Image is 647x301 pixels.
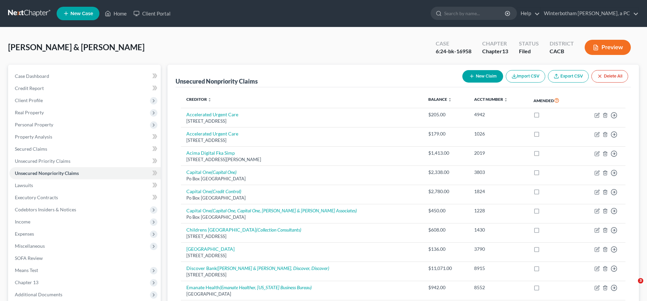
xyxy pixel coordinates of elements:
[186,131,238,137] a: Accelerated Urgent Care
[256,227,301,233] i: (Collection Consultants)
[9,252,161,264] a: SOFA Review
[9,179,161,191] a: Lawsuits
[186,246,235,252] a: [GEOGRAPHIC_DATA]
[15,194,58,200] span: Executory Contracts
[186,227,301,233] a: Childrens [GEOGRAPHIC_DATA](Collection Consultants)
[474,130,523,137] div: 1026
[15,85,44,91] span: Credit Report
[15,146,47,152] span: Secured Claims
[504,98,508,102] i: unfold_more
[519,40,539,48] div: Status
[591,70,628,83] button: Delete All
[208,98,212,102] i: unfold_more
[186,156,418,163] div: [STREET_ADDRESS][PERSON_NAME]
[211,188,241,194] i: (Credit Control)
[186,112,238,117] a: Accelerated Urgent Care
[186,169,237,175] a: Capital One(Capital One)
[474,169,523,176] div: 3803
[474,97,508,102] a: Acct Number unfold_more
[474,150,523,156] div: 2019
[186,176,418,182] div: Po Box [GEOGRAPHIC_DATA]
[428,188,463,195] div: $2,780.00
[428,207,463,214] div: $450.00
[211,169,237,175] i: (Capital One)
[15,255,43,261] span: SOFA Review
[436,40,471,48] div: Case
[482,40,508,48] div: Chapter
[550,48,574,55] div: CACB
[186,195,418,201] div: Po Box [GEOGRAPHIC_DATA]
[186,97,212,102] a: Creditor unfold_more
[15,292,62,297] span: Additional Documents
[474,227,523,233] div: 1430
[186,188,241,194] a: Capital One(Credit Control)
[186,214,418,220] div: Po Box [GEOGRAPHIC_DATA]
[428,227,463,233] div: $608.00
[428,246,463,252] div: $136.00
[428,97,452,102] a: Balance unfold_more
[9,131,161,143] a: Property Analysis
[624,278,640,294] iframe: Intercom live chat
[9,82,161,94] a: Credit Report
[9,167,161,179] a: Unsecured Nonpriority Claims
[130,7,174,20] a: Client Portal
[517,7,540,20] a: Help
[428,169,463,176] div: $2,338.00
[217,265,329,271] i: ([PERSON_NAME] & [PERSON_NAME], Discover, Discover)
[186,265,329,271] a: Discover Bank([PERSON_NAME] & [PERSON_NAME], Discover, Discover)
[448,98,452,102] i: unfold_more
[220,284,312,290] i: (Emanate Healther, [US_STATE] Business Bureau)
[15,207,76,212] span: Codebtors Insiders & Notices
[519,48,539,55] div: Filed
[474,111,523,118] div: 4942
[186,284,312,290] a: Emanate Health(Emanate Healther, [US_STATE] Business Bureau)
[482,48,508,55] div: Chapter
[474,246,523,252] div: 3790
[436,48,471,55] div: 6:24-bk-16958
[186,272,418,278] div: [STREET_ADDRESS]
[585,40,631,55] button: Preview
[428,284,463,291] div: $942.00
[15,110,44,115] span: Real Property
[15,267,38,273] span: Means Test
[474,284,523,291] div: 8552
[211,208,357,213] i: (Capital One, Capital One, [PERSON_NAME] & [PERSON_NAME] Associates)
[8,42,145,52] span: [PERSON_NAME] & [PERSON_NAME]
[550,40,574,48] div: District
[541,7,639,20] a: Winterbotham [PERSON_NAME], a PC
[9,191,161,204] a: Executory Contracts
[101,7,130,20] a: Home
[186,291,418,297] div: [GEOGRAPHIC_DATA]
[502,48,508,54] span: 13
[506,70,545,83] button: Import CSV
[15,170,79,176] span: Unsecured Nonpriority Claims
[186,233,418,240] div: [STREET_ADDRESS]
[15,231,34,237] span: Expenses
[15,97,43,103] span: Client Profile
[428,150,463,156] div: $1,413.00
[474,207,523,214] div: 1228
[15,73,49,79] span: Case Dashboard
[548,70,589,83] a: Export CSV
[9,70,161,82] a: Case Dashboard
[428,130,463,137] div: $179.00
[15,134,52,140] span: Property Analysis
[638,278,643,283] span: 3
[428,265,463,272] div: $11,071.00
[15,158,70,164] span: Unsecured Priority Claims
[15,243,45,249] span: Miscellaneous
[186,208,357,213] a: Capital One(Capital One, Capital One, [PERSON_NAME] & [PERSON_NAME] Associates)
[70,11,93,16] span: New Case
[186,137,418,144] div: [STREET_ADDRESS]
[528,93,577,108] th: Amended
[474,188,523,195] div: 1824
[186,118,418,124] div: [STREET_ADDRESS]
[462,70,503,83] button: New Claim
[9,143,161,155] a: Secured Claims
[428,111,463,118] div: $205.00
[176,77,258,85] div: Unsecured Nonpriority Claims
[186,252,418,259] div: [STREET_ADDRESS]
[15,219,30,224] span: Income
[15,122,53,127] span: Personal Property
[186,150,235,156] a: Acima Digital Fka Simp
